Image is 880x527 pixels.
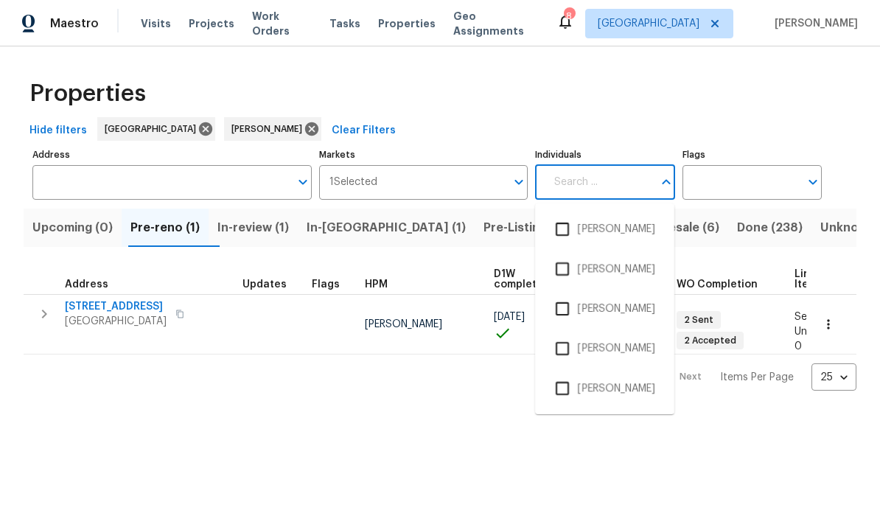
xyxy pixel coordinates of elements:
button: Open [293,172,313,192]
input: Search ... [545,165,652,200]
div: [GEOGRAPHIC_DATA] [97,117,215,141]
span: In-[GEOGRAPHIC_DATA] (1) [307,217,466,238]
span: Address [65,279,108,290]
span: Upcoming (0) [32,217,113,238]
span: Resale (6) [661,217,719,238]
label: Address [32,150,312,159]
span: Maestro [50,16,99,31]
span: [GEOGRAPHIC_DATA] [105,122,202,136]
span: D1W complete [494,269,543,290]
button: Open [803,172,823,192]
li: [PERSON_NAME] [547,293,663,324]
span: Pre-Listing (1) [483,217,564,238]
span: Geo Assignments [453,9,539,38]
span: Pre-reno (1) [130,217,200,238]
div: 25 [811,358,856,397]
span: Tasks [329,18,360,29]
span: Properties [378,16,436,31]
span: Clear Filters [332,122,396,140]
span: WO Completion [677,279,758,290]
span: Properties [29,86,146,101]
span: 2 Accepted [678,335,742,347]
div: [PERSON_NAME] [224,117,321,141]
span: Visits [141,16,171,31]
p: Items Per Page [720,370,794,385]
li: [PERSON_NAME] [547,333,663,364]
nav: Pagination Navigation [586,363,856,391]
span: Sent: 11 [795,312,831,322]
button: Open [509,172,529,192]
span: [GEOGRAPHIC_DATA] [598,16,699,31]
button: Hide filters [24,117,93,144]
span: [PERSON_NAME] [231,122,308,136]
span: Done (238) [737,217,803,238]
span: Unsent: 0 [795,327,831,352]
li: [PERSON_NAME] [547,413,663,444]
span: 2 Sent [678,314,719,327]
label: Flags [682,150,822,159]
span: Updates [242,279,287,290]
div: 8 [564,9,574,24]
span: [DATE] [494,312,525,322]
span: [STREET_ADDRESS] [65,299,167,314]
span: [PERSON_NAME] [365,319,442,329]
span: In-review (1) [217,217,289,238]
label: Individuals [535,150,674,159]
span: Line Items [795,269,823,290]
button: Clear Filters [326,117,402,144]
span: [PERSON_NAME] [769,16,858,31]
label: Markets [319,150,528,159]
li: [PERSON_NAME] [547,254,663,285]
span: Work Orders [252,9,312,38]
span: HPM [365,279,388,290]
span: [GEOGRAPHIC_DATA] [65,314,167,329]
li: [PERSON_NAME] [547,214,663,245]
span: 1 Selected [329,176,377,189]
span: Hide filters [29,122,87,140]
button: Close [656,172,677,192]
li: [PERSON_NAME] [547,373,663,404]
span: Projects [189,16,234,31]
span: Flags [312,279,340,290]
